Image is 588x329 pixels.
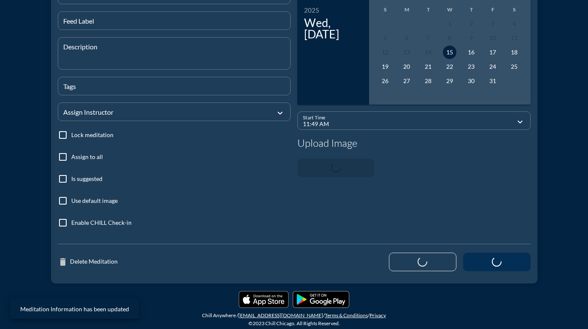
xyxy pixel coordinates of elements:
button: 22 [443,60,456,73]
div: Chill Anywhere / / / ©2023 Chill Chicago. All Rights Reserved. [2,311,586,327]
button: 25 [507,60,521,73]
input: Start Time [303,119,513,129]
th: W [440,3,460,16]
th: S [504,3,525,16]
button: 16 [464,46,478,59]
input: Feed Label [63,19,286,30]
input: Tags [63,84,286,95]
button: 24 [486,60,499,73]
button: 29 [443,74,456,88]
div: Wed, [DATE] [304,17,362,40]
label: Enable CHILL Check-in [71,218,132,227]
button: 21 [421,60,435,73]
label: Is suggested [71,175,102,183]
th: T [461,3,482,16]
img: Applestore [239,291,289,308]
a: [EMAIL_ADDRESS][DOMAIN_NAME] [238,312,323,318]
label: Lock meditation [71,131,113,139]
button: 18 [507,46,521,59]
div: Meditation Information has been updated [10,299,139,319]
button: 28 [421,74,435,88]
button: 15 [443,46,456,59]
button: 19 [378,60,392,73]
button: 26 [378,74,392,88]
h4: Upload Image [297,137,531,149]
a: Terms & Conditions [325,312,368,318]
i: expand_more [515,117,525,127]
img: Playmarket [293,291,349,308]
button: 30 [464,74,478,88]
div: 2025 [304,7,362,13]
label: Assign to all [71,153,103,161]
button: 27 [400,74,413,88]
a: Delete Meditation [58,257,118,267]
button: 17 [486,46,499,59]
th: T [418,3,439,16]
th: S [375,3,396,16]
i: expand_more [275,108,285,118]
th: F [483,3,503,16]
textarea: Description [63,48,291,69]
th: M [396,3,417,16]
button: 23 [464,60,478,73]
i: delete [58,257,70,267]
button: 31 [486,74,499,88]
button: 20 [400,60,413,73]
a: Privacy [370,312,386,318]
label: Use default image [71,197,118,205]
